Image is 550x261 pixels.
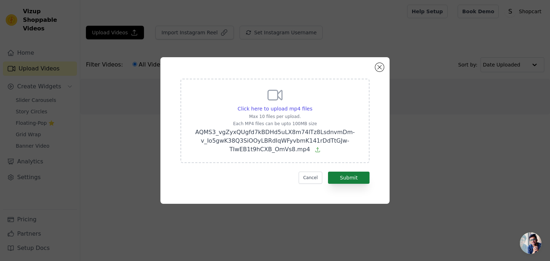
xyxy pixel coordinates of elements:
[375,63,384,72] button: Close modal
[520,232,541,254] div: Open chat
[195,129,355,153] span: AQMS3_vgZyxQUgfd7kBDHd5uLX8m74lTz8LsdnvmDm-v_Io5gwK38Q3SiOOyLBRdIqWFyvbmK141rDdTtGJw-TIwEB1t9hCXB...
[190,114,360,119] p: Max 10 files per upload.
[190,121,360,127] p: Each MP4 files can be upto 100MB size
[328,172,370,184] button: Submit
[299,172,323,184] button: Cancel
[238,106,313,112] span: Click here to upload mp4 files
